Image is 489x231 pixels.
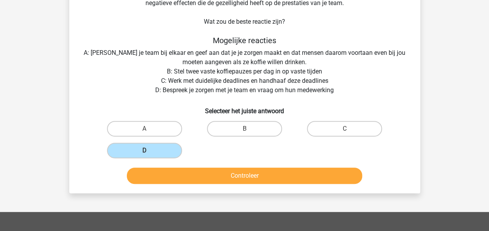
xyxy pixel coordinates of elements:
[207,121,282,136] label: B
[307,121,382,136] label: C
[107,121,182,136] label: A
[82,101,408,115] h6: Selecteer het juiste antwoord
[107,143,182,158] label: D
[127,168,362,184] button: Controleer
[82,36,408,45] h5: Mogelijke reacties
